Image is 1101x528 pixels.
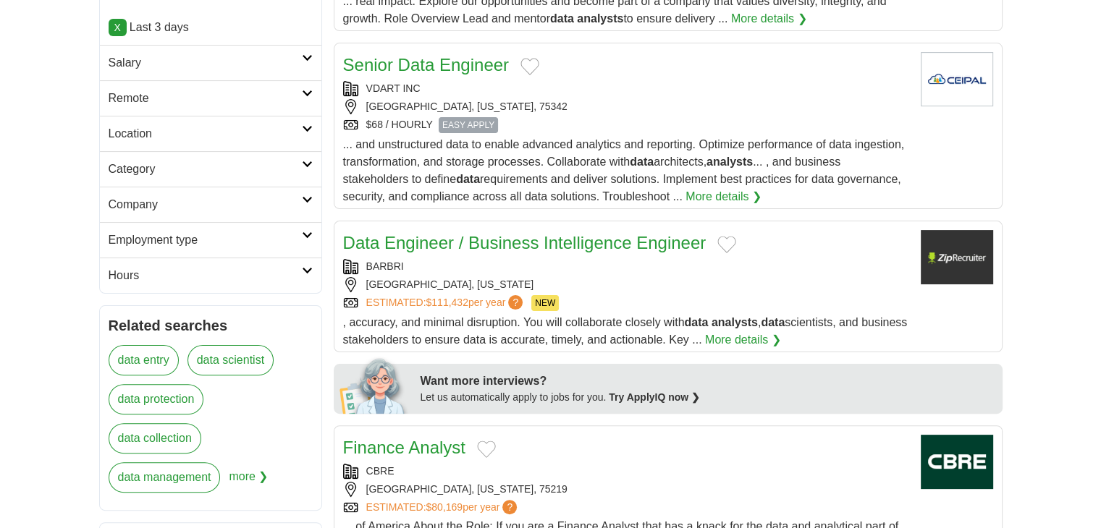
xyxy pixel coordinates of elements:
strong: data [684,316,708,328]
a: Employment type [100,222,321,257]
a: More details ❯ [731,10,807,27]
h2: Remote [109,90,302,107]
h2: Salary [109,54,302,72]
a: data protection [109,384,204,414]
div: VDART INC [343,81,909,96]
a: CBRE [366,465,395,477]
a: data collection [109,423,201,454]
img: CBRE Group logo [921,435,993,489]
div: Want more interviews? [421,372,994,390]
img: apply-iq-scientist.png [339,356,410,414]
span: ... and unstructured data to enable advanced analytics and reporting. Optimize performance of dat... [343,138,905,203]
strong: data [550,12,574,25]
a: Try ApplyIQ now ❯ [609,391,700,403]
div: [GEOGRAPHIC_DATA], [US_STATE], 75219 [343,482,909,497]
h2: Location [109,125,302,142]
button: Add to favorite jobs [717,236,736,253]
span: more ❯ [229,462,268,501]
div: BARBRI [343,259,909,274]
strong: data [456,173,480,185]
span: NEW [531,295,559,311]
img: Company logo [921,230,993,284]
a: Category [100,151,321,187]
span: ? [502,500,517,514]
span: ? [508,295,523,310]
a: data entry [109,345,179,375]
p: Last 3 days [109,19,313,36]
span: $111,432 [426,297,468,308]
h2: Related searches [109,315,313,336]
div: $68 / HOURLY [343,117,909,133]
strong: data [630,156,654,168]
button: Add to favorite jobs [520,58,539,75]
a: Remote [100,80,321,116]
a: Senior Data Engineer [343,55,509,74]
a: Company [100,187,321,222]
a: data scientist [187,345,274,375]
span: , accuracy, and minimal disruption. You will collaborate closely with , scientists, and business ... [343,316,908,346]
a: ESTIMATED:$80,169per year? [366,500,520,515]
a: Finance Analyst [343,438,465,457]
a: X [109,19,127,36]
a: More details ❯ [686,188,762,205]
div: [GEOGRAPHIC_DATA], [US_STATE], 75342 [343,99,909,114]
span: EASY APPLY [439,117,498,133]
a: ESTIMATED:$111,432per year? [366,295,526,311]
img: Company logo [921,52,993,106]
a: data management [109,462,221,493]
strong: analysts [706,156,753,168]
h2: Employment type [109,231,302,249]
span: $80,169 [426,501,463,513]
button: Add to favorite jobs [477,440,496,458]
strong: analysts [577,12,623,25]
h2: Category [109,161,302,178]
a: Hours [100,257,321,293]
h2: Company [109,196,302,213]
a: Location [100,116,321,151]
a: More details ❯ [705,331,781,349]
strong: analysts [712,316,758,328]
a: Data Engineer / Business Intelligence Engineer [343,233,706,252]
div: Let us automatically apply to jobs for you. [421,390,994,405]
div: [GEOGRAPHIC_DATA], [US_STATE] [343,277,909,292]
strong: data [761,316,785,328]
h2: Hours [109,267,302,284]
a: Salary [100,45,321,80]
